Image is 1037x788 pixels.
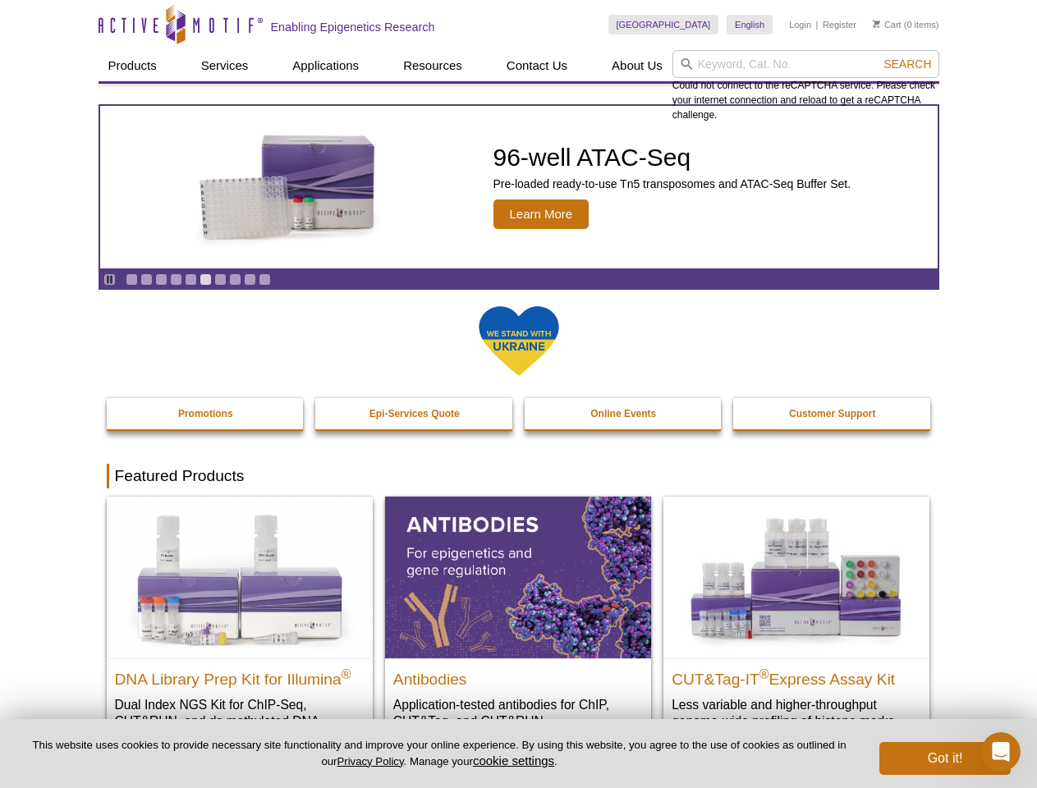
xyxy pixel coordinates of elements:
a: All Antibodies Antibodies Application-tested antibodies for ChIP, CUT&Tag, and CUT&RUN. [385,497,651,745]
strong: Epi-Services Quote [369,408,460,419]
sup: ® [759,667,769,680]
a: Cart [873,19,902,30]
a: Epi-Services Quote [315,398,514,429]
img: All Antibodies [385,497,651,657]
h2: Featured Products [107,464,931,488]
a: English [727,15,773,34]
strong: Customer Support [789,408,875,419]
a: Go to slide 9 [244,273,256,286]
a: Customer Support [733,398,932,429]
p: This website uses cookies to provide necessary site functionality and improve your online experie... [26,738,852,769]
span: Learn More [493,199,590,229]
a: Go to slide 3 [155,273,167,286]
img: DNA Library Prep Kit for Illumina [107,497,373,657]
a: Products [99,50,167,81]
img: We Stand With Ukraine [478,305,560,378]
a: Applications [282,50,369,81]
a: Go to slide 2 [140,273,153,286]
a: Go to slide 10 [259,273,271,286]
a: Online Events [525,398,723,429]
img: Your Cart [873,20,880,28]
a: Go to slide 1 [126,273,138,286]
h2: DNA Library Prep Kit for Illumina [115,663,365,688]
a: Register [823,19,856,30]
a: [GEOGRAPHIC_DATA] [608,15,719,34]
p: Less variable and higher-throughput genome-wide profiling of histone marks​. [672,696,921,730]
input: Keyword, Cat. No. [672,50,939,78]
img: CUT&Tag-IT® Express Assay Kit [663,497,929,657]
p: Dual Index NGS Kit for ChIP-Seq, CUT&RUN, and ds methylated DNA assays. [115,696,365,746]
h2: Enabling Epigenetics Research [271,20,435,34]
li: (0 items) [873,15,939,34]
a: DNA Library Prep Kit for Illumina DNA Library Prep Kit for Illumina® Dual Index NGS Kit for ChIP-... [107,497,373,762]
a: Contact Us [497,50,577,81]
a: Login [789,19,811,30]
a: Resources [393,50,472,81]
h2: Antibodies [393,663,643,688]
a: Active Motif Kit photo 96-well ATAC-Seq Pre-loaded ready-to-use Tn5 transposomes and ATAC-Seq Buf... [100,106,938,268]
a: Go to slide 4 [170,273,182,286]
button: Got it! [879,742,1011,775]
a: CUT&Tag-IT® Express Assay Kit CUT&Tag-IT®Express Assay Kit Less variable and higher-throughput ge... [663,497,929,745]
button: cookie settings [473,754,554,767]
sup: ® [342,667,351,680]
button: Search [879,57,936,71]
span: Search [883,57,931,71]
div: Could not connect to the reCAPTCHA service. Please check your internet connection and reload to g... [672,50,939,122]
h2: CUT&Tag-IT Express Assay Kit [672,663,921,688]
a: Go to slide 7 [214,273,227,286]
a: Go to slide 6 [200,273,212,286]
a: Services [191,50,259,81]
h2: 96-well ATAC-Seq [493,145,851,170]
a: Go to slide 5 [185,273,197,286]
li: | [816,15,819,34]
iframe: Intercom live chat [981,732,1021,772]
a: Go to slide 8 [229,273,241,286]
a: Privacy Policy [337,755,403,767]
a: About Us [602,50,672,81]
article: 96-well ATAC-Seq [100,106,938,268]
a: Promotions [107,398,305,429]
strong: Online Events [590,408,656,419]
strong: Promotions [178,408,233,419]
img: Active Motif Kit photo [186,126,391,249]
p: Application-tested antibodies for ChIP, CUT&Tag, and CUT&RUN. [393,696,643,730]
a: Toggle autoplay [103,273,116,286]
p: Pre-loaded ready-to-use Tn5 transposomes and ATAC-Seq Buffer Set. [493,176,851,191]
